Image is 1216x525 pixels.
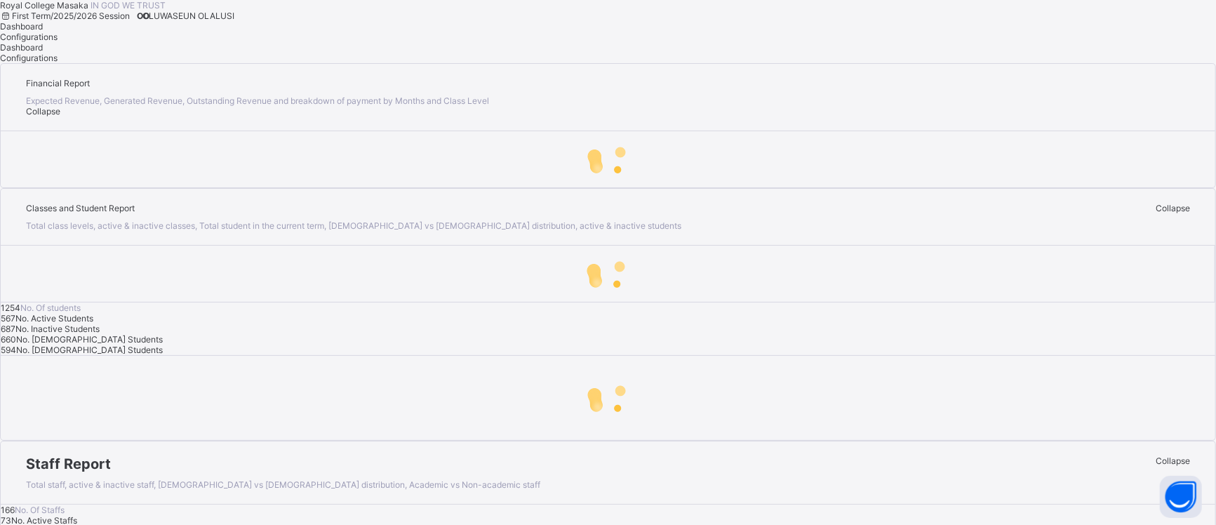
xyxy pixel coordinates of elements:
span: 594 [1,345,16,355]
span: Classes and Student Report [26,203,135,213]
button: Open asap [1160,476,1202,518]
span: Staff Report [26,456,1149,472]
span: No. [DEMOGRAPHIC_DATA] Students [16,345,163,355]
span: Total staff, active & inactive staff, [DEMOGRAPHIC_DATA] vs [DEMOGRAPHIC_DATA] distribution, Acad... [26,479,540,490]
span: No. Inactive Students [15,324,100,334]
span: 660 [1,334,16,345]
span: No. Active Students [15,313,93,324]
span: OO [137,11,149,21]
span: Collapse [1156,456,1190,466]
span: No. Of Staffs [15,505,65,515]
span: Collapse [1156,203,1190,213]
span: No. [DEMOGRAPHIC_DATA] Students [16,334,163,345]
span: Total class levels, active & inactive classes, Total student in the current term, [DEMOGRAPHIC_DA... [26,220,681,231]
span: 1254 [1,303,20,313]
span: Collapse [26,106,60,117]
span: 687 [1,324,15,334]
span: Expected Revenue, Generated Revenue, Outstanding Revenue and breakdown of payment by Months and C... [26,95,489,106]
span: 166 [1,505,15,515]
span: Financial Report [26,78,90,88]
span: No. Of students [20,303,81,313]
span: OLUWASEUN OLALUSI [142,11,234,21]
span: 567 [1,313,15,324]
